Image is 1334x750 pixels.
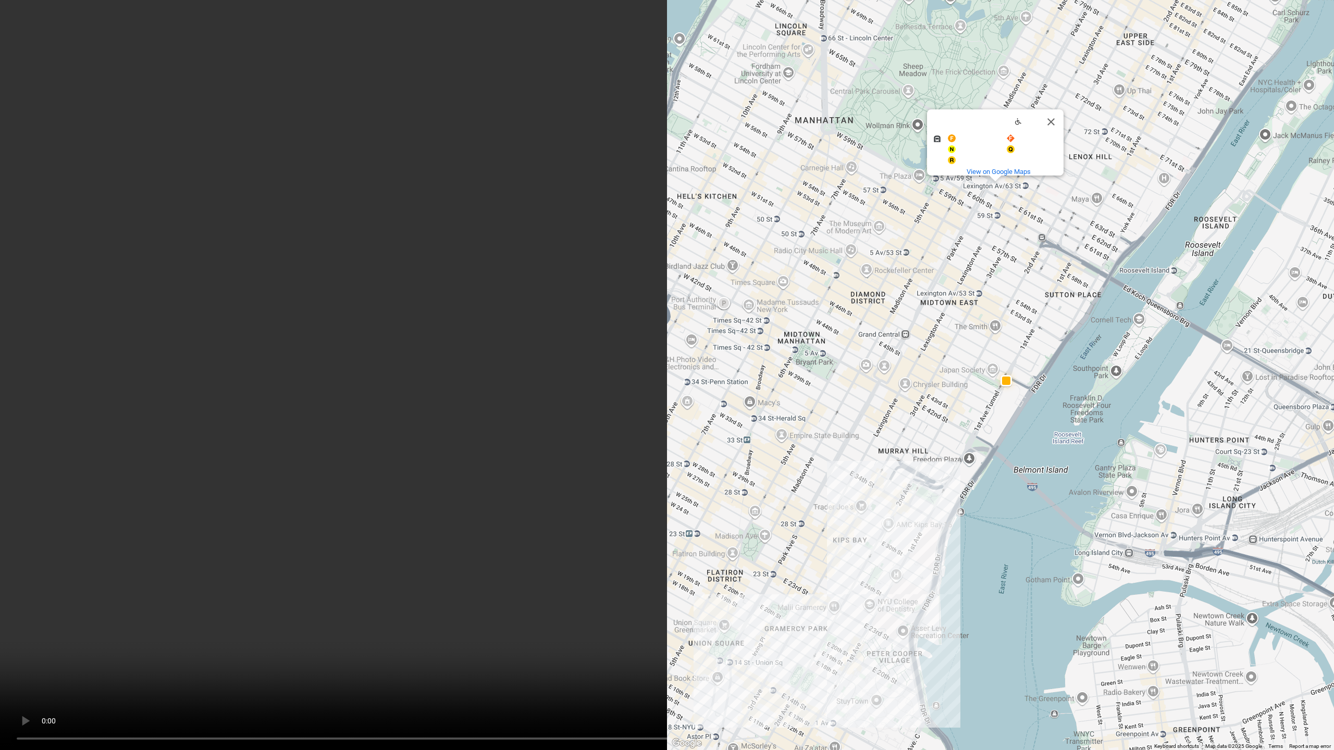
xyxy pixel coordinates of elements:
img: F Line [948,134,956,142]
img: FX [1007,134,1015,142]
span: Lexington Av/63 St [950,118,1013,127]
button: Close [1039,109,1064,134]
div: Lexington Av/63 St [927,109,1064,176]
img: Q Line [1007,145,1015,153]
span: Map data ©2025 Google [1205,743,1262,749]
a: View on Google Maps [967,168,1031,176]
a: Terms (opens in new tab) [1268,743,1283,749]
a: Open this area in Google Maps (opens a new window) [670,736,704,750]
img: N Line [948,145,956,153]
img: Google [670,736,704,750]
button: Keyboard shortcuts [1154,743,1199,750]
div: Station is accessible [1015,118,1021,125]
img: Subway [933,135,941,143]
a: Report a map error [1289,743,1331,749]
img: R Line [948,156,956,164]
